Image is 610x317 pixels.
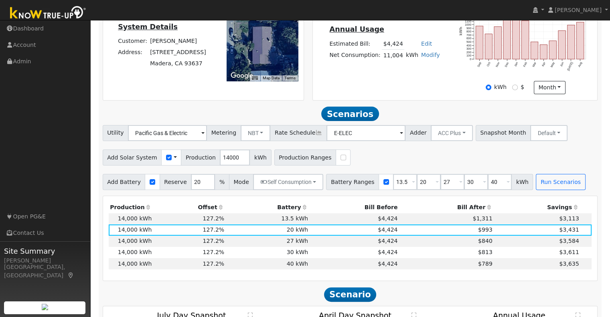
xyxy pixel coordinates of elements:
[149,58,208,69] td: Madera, CA 93637
[466,50,471,54] text: 200
[326,125,405,141] input: Select a Rate Schedule
[326,174,379,190] span: Battery Ranges
[513,11,520,59] rect: onclick=""
[4,246,86,256] span: Site Summary
[476,125,531,141] span: Snapshot Month
[321,107,379,121] span: Scenarios
[559,226,579,233] span: $3,431
[226,236,310,247] td: 27 kWh
[558,30,565,59] rect: onclick=""
[478,260,492,267] span: $789
[459,27,463,36] text: kWh
[578,61,583,68] text: Aug
[495,61,501,68] text: Nov
[567,25,575,59] rect: onclick=""
[109,247,153,258] td: 14,000 kWh
[226,202,310,213] th: Battery
[109,258,153,269] td: 14,000 kWh
[494,83,507,91] label: kWh
[203,249,224,255] span: 127.2%
[328,38,382,50] td: Estimated Bill:
[249,149,271,166] span: kWh
[270,125,327,141] span: Rate Schedule
[559,238,579,244] span: $3,584
[378,226,397,233] span: $4,424
[503,8,511,59] rect: onclick=""
[153,202,226,213] th: Offset
[421,52,440,58] a: Modify
[559,249,579,255] span: $3,611
[241,125,271,141] button: NBT
[103,174,146,190] span: Add Battery
[203,215,224,222] span: 127.2%
[226,224,310,236] td: 20 kWh
[512,85,518,90] input: $
[466,54,471,57] text: 100
[559,215,579,222] span: $3,113
[263,75,280,81] button: Map Data
[128,125,207,141] input: Select a Utility
[486,61,491,67] text: Oct
[4,256,86,265] div: [PERSON_NAME]
[215,174,229,190] span: %
[203,226,224,233] span: 127.2%
[466,40,471,44] text: 500
[530,125,567,141] button: Default
[382,38,404,50] td: $4,424
[513,61,519,67] text: Jan
[473,215,492,222] span: $1,311
[67,272,75,279] a: Map
[494,26,501,59] rect: onclick=""
[109,236,153,247] td: 14,000 kWh
[274,149,336,166] span: Production Ranges
[466,47,471,50] text: 300
[521,83,524,91] label: $
[466,44,471,47] text: 400
[541,61,546,67] text: Apr
[103,149,162,166] span: Add Solar System
[109,224,153,236] td: 14,000 kWh
[328,50,382,61] td: Net Consumption:
[324,287,377,302] span: Scenario
[559,61,564,67] text: Jun
[310,202,399,213] th: Bill Before
[478,238,492,244] span: $840
[466,36,471,40] text: 600
[109,213,153,224] td: 14,000 kWh
[4,263,86,280] div: [GEOGRAPHIC_DATA], [GEOGRAPHIC_DATA]
[486,85,491,90] input: kWh
[109,202,153,213] th: Production
[226,213,310,224] td: 13.5 kWh
[284,76,296,80] a: Terms (opens in new tab)
[378,249,397,255] span: $4,424
[550,61,555,68] text: May
[253,174,323,190] button: Self Consumption
[149,36,208,47] td: [PERSON_NAME]
[378,260,397,267] span: $4,424
[532,61,537,68] text: Mar
[229,71,255,81] a: Open this area in Google Maps (opens a new window)
[511,174,533,190] span: kWh
[540,44,547,59] rect: onclick=""
[252,75,257,81] button: Keyboard shortcuts
[226,247,310,258] td: 30 kWh
[404,50,420,61] td: kWh
[160,174,192,190] span: Reserve
[577,22,584,59] rect: onclick=""
[466,30,471,33] text: 800
[536,174,585,190] button: Run Scenarios
[466,26,471,30] text: 900
[6,4,90,22] img: Know True-Up
[203,238,224,244] span: 127.2%
[547,204,572,210] span: Savings
[559,260,579,267] span: $3,635
[229,174,253,190] span: Mode
[421,40,432,47] a: Edit
[431,125,473,141] button: ACC Plus
[329,25,384,33] u: Annual Usage
[485,34,492,59] rect: onclick=""
[103,125,129,141] span: Utility
[399,202,494,213] th: Bill After
[118,23,178,31] u: System Details
[555,7,602,13] span: [PERSON_NAME]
